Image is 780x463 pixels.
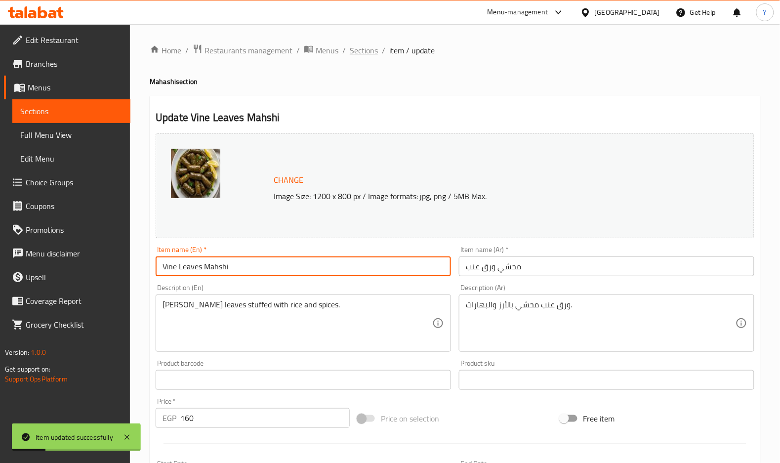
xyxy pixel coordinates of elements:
p: Image Size: 1200 x 800 px / Image formats: jpg, png / 5MB Max. [270,190,696,202]
div: Item updated successfully [36,432,113,443]
a: Support.OpsPlatform [5,373,68,385]
a: Coupons [4,194,130,218]
span: Choice Groups [26,176,123,188]
span: Coverage Report [26,295,123,307]
span: Upsell [26,271,123,283]
a: Sections [12,99,130,123]
a: Restaurants management [193,44,292,57]
span: Version: [5,346,29,359]
span: Menu disclaimer [26,248,123,259]
div: [GEOGRAPHIC_DATA] [595,7,660,18]
a: Sections [350,44,378,56]
span: Grocery Checklist [26,319,123,331]
li: / [382,44,385,56]
div: Menu-management [488,6,548,18]
a: Full Menu View [12,123,130,147]
span: Free item [583,413,615,424]
a: Grocery Checklist [4,313,130,337]
span: Price on selection [381,413,439,424]
button: Change [270,170,307,190]
img: Grape_Leaves638946770021923889.jpg [171,149,220,198]
span: Menus [28,82,123,93]
span: Branches [26,58,123,70]
a: Edit Menu [12,147,130,170]
span: Menus [316,44,338,56]
li: / [342,44,346,56]
span: Edit Restaurant [26,34,123,46]
span: Get support on: [5,363,50,376]
a: Branches [4,52,130,76]
li: / [185,44,189,56]
a: Menus [4,76,130,99]
span: item / update [389,44,435,56]
a: Upsell [4,265,130,289]
a: Menus [304,44,338,57]
input: Please enter product sku [459,370,754,390]
nav: breadcrumb [150,44,760,57]
h2: Update Vine Leaves Mahshi [156,110,754,125]
span: Change [274,173,303,187]
a: Choice Groups [4,170,130,194]
input: Enter name Ar [459,256,754,276]
span: Coupons [26,200,123,212]
p: EGP [163,412,176,424]
input: Please enter product barcode [156,370,451,390]
h4: Mahashi section [150,77,760,86]
a: Edit Restaurant [4,28,130,52]
input: Please enter price [180,408,350,428]
textarea: ورق عنب محشي بالأرز والبهارات. [466,300,736,347]
a: Menu disclaimer [4,242,130,265]
span: Restaurants management [205,44,292,56]
span: 1.0.0 [31,346,46,359]
a: Coverage Report [4,289,130,313]
a: Promotions [4,218,130,242]
span: Full Menu View [20,129,123,141]
input: Enter name En [156,256,451,276]
textarea: [PERSON_NAME] leaves stuffed with rice and spices. [163,300,432,347]
span: Edit Menu [20,153,123,165]
span: Sections [20,105,123,117]
li: / [296,44,300,56]
a: Home [150,44,181,56]
span: Y [763,7,767,18]
span: Promotions [26,224,123,236]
